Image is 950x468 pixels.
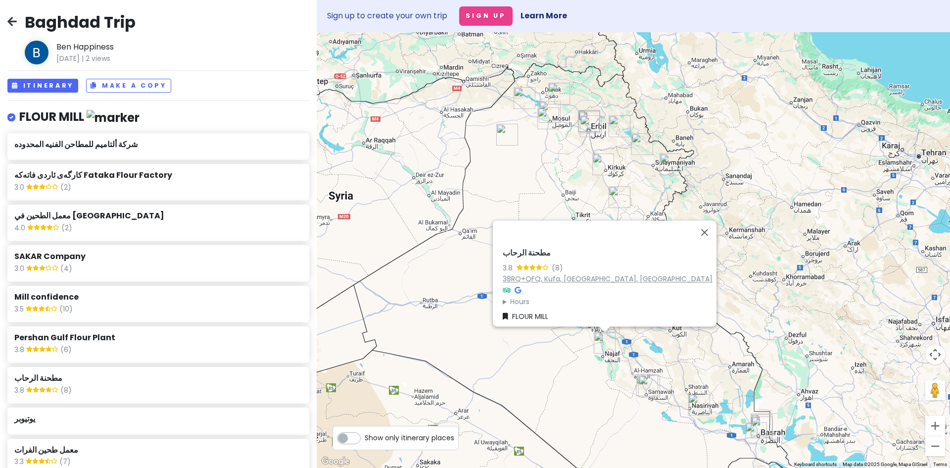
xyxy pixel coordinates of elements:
[636,374,658,396] div: Mill confidence
[60,385,72,398] span: (8)
[14,414,302,424] h6: يوتيوبر
[843,462,927,467] span: Map data ©2025 Google, Mapa GISrael
[925,345,945,364] button: Map camera controls
[794,461,837,468] button: Keyboard shortcuts
[751,414,772,435] div: Basra Silo
[925,416,945,436] button: Zoom in
[61,222,72,235] span: (2)
[925,380,945,400] button: Drag Pegman onto the map to open Street View
[580,115,602,137] div: معمل طحين كوردستان
[87,110,140,125] img: marker
[503,312,548,322] a: FLOUR MILL
[592,154,614,175] div: شركة ألتاميم للمطاحن الفنيه المحدوده
[631,133,653,155] div: qaiwan flour mill
[14,222,27,235] span: 4.0
[660,154,681,175] div: Sharazur Flour Factory کارگەی ئاردی شارەزوور
[25,41,48,64] img: Author
[14,385,26,398] span: 3.8
[86,79,171,93] button: Make a Copy
[578,111,600,133] div: SAKAR Company
[60,182,71,195] span: (2)
[609,115,630,137] div: Koya Flour Mill
[503,249,712,259] h6: مطحنة الرحاب
[537,107,559,129] div: معمل طحين
[7,79,78,93] button: Itinerary
[14,170,302,181] h6: کارگەی ئاردی فاتەکە Fataka Flour Factory
[688,394,710,416] div: محطة طحين سوق الشيوخ
[459,6,513,26] button: Sign Up
[14,373,302,384] h6: مطحنة الرحاب
[14,211,302,221] h6: معمل الطحين في [GEOGRAPHIC_DATA]
[552,262,563,273] div: (8)
[25,12,136,33] h2: Baghdad Trip
[14,333,302,343] h6: Pershan Gulf Flour Plant
[548,83,570,104] div: معمل الطحين المازن
[638,375,660,397] div: Mill Samawa
[496,124,518,146] div: مطحنة البركة
[515,287,521,294] i: Google Maps
[14,252,302,262] h6: SAKAR Company
[514,87,535,109] div: مصنع تصفية القمح
[14,344,26,357] span: 3.8
[14,140,302,150] h6: شركة ألتاميم للمطاحن الفنيه المحدوده
[60,344,72,357] span: (6)
[82,53,84,63] span: |
[745,422,767,444] div: معمل طحين ام قصر
[14,304,26,316] span: 3.5
[14,292,302,303] h6: Mill confidence
[503,287,511,294] i: Tripadvisor
[503,296,712,307] summary: Hours
[14,263,26,276] span: 3.0
[365,432,454,443] span: Show only itinerary places
[56,41,136,53] span: Ben Happiness
[14,182,26,195] span: 3.0
[56,53,136,64] span: [DATE] 2 views
[751,416,773,438] div: Pershan Gulf Flour Plant
[503,262,517,273] div: 3.8
[319,455,352,468] a: Open this area in Google Maps (opens a new window)
[751,415,772,436] div: معمل الطحين
[59,304,73,316] span: (10)
[578,110,600,132] div: Erbil Flour Technical Company
[14,445,302,456] h6: معمل طحين الفرات
[578,110,600,132] div: کارگەی ئاردی فاتەکە Fataka Flour Factory
[539,101,561,123] div: معمل طحين
[594,332,616,354] div: مطحنة الرحاب
[933,462,947,467] a: Terms
[503,274,712,284] a: 38RQ+QFQ, Kufa, [GEOGRAPHIC_DATA], [GEOGRAPHIC_DATA]
[925,436,945,456] button: Zoom out
[609,186,630,208] div: يوتيوبر
[521,10,567,21] a: Learn More
[60,263,72,276] span: (4)
[19,109,140,125] h4: FLOUR MILL
[319,455,352,468] img: Google
[693,221,716,245] button: Close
